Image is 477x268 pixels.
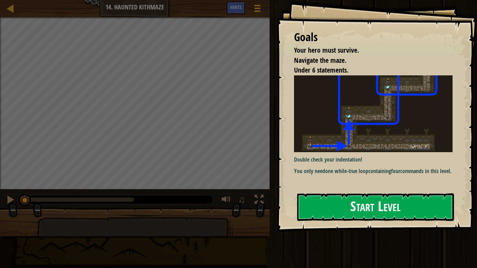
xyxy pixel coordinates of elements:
[249,1,266,18] button: Show game menu
[294,45,359,55] span: Your hero must survive.
[391,167,400,175] strong: four
[3,193,17,208] button: Ctrl + P: Pause
[285,65,451,75] li: Under 6 statements.
[252,193,266,208] button: Toggle fullscreen
[297,193,454,221] button: Start Level
[325,167,333,175] strong: one
[294,75,453,152] img: Haunted kithmaze
[230,4,242,10] span: Hints
[294,156,453,164] p: Double check your indentation!
[285,45,451,55] li: Your hero must survive.
[294,65,348,75] span: Under 6 statements.
[294,29,453,45] div: Goals
[238,194,245,205] span: ♫
[219,193,233,208] button: Adjust volume
[294,55,346,65] span: Navigate the maze.
[294,167,453,175] p: You only need containing commands in this level.
[285,55,451,66] li: Navigate the maze.
[237,193,249,208] button: ♫
[335,167,368,175] strong: while-true loop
